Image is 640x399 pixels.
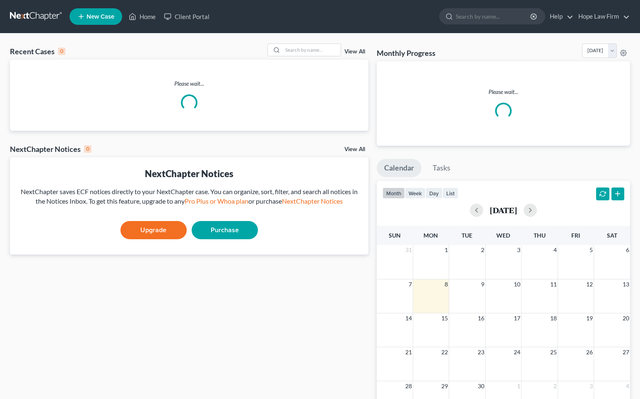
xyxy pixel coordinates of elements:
span: 27 [622,347,630,357]
div: 0 [58,48,65,55]
a: Calendar [377,159,421,177]
span: 22 [440,347,449,357]
input: Search by name... [283,44,341,56]
a: Purchase [192,221,258,239]
span: 30 [477,381,485,391]
p: Please wait... [383,88,624,96]
span: 1 [516,381,521,391]
span: New Case [87,14,114,20]
span: 20 [622,313,630,323]
button: day [426,187,443,199]
span: 28 [404,381,413,391]
span: 13 [622,279,630,289]
span: Mon [423,232,438,239]
span: Sat [607,232,617,239]
span: 29 [440,381,449,391]
a: Help [546,9,573,24]
span: 19 [585,313,594,323]
a: View All [344,49,365,55]
h2: [DATE] [490,206,517,214]
span: 6 [625,245,630,255]
span: 17 [513,313,521,323]
a: Tasks [425,159,458,177]
div: NextChapter saves ECF notices directly to your NextChapter case. You can organize, sort, filter, ... [17,187,362,206]
a: Pro Plus or Whoa plan [185,197,248,205]
span: Fri [571,232,580,239]
button: week [405,187,426,199]
span: Sun [389,232,401,239]
a: Home [125,9,160,24]
span: Thu [534,232,546,239]
span: 15 [440,313,449,323]
span: 25 [549,347,558,357]
span: 14 [404,313,413,323]
span: 31 [404,245,413,255]
span: Tue [462,232,472,239]
span: 3 [589,381,594,391]
span: 5 [589,245,594,255]
span: 23 [477,347,485,357]
p: Please wait... [10,79,368,88]
div: Recent Cases [10,46,65,56]
a: NextChapter Notices [282,197,343,205]
span: 7 [408,279,413,289]
button: month [383,187,405,199]
span: 26 [585,347,594,357]
input: Search by name... [456,9,532,24]
span: 21 [404,347,413,357]
span: 4 [553,245,558,255]
span: 9 [480,279,485,289]
a: View All [344,147,365,152]
span: 2 [553,381,558,391]
span: 10 [513,279,521,289]
span: 3 [516,245,521,255]
div: NextChapter Notices [17,167,362,180]
h3: Monthly Progress [377,48,435,58]
div: 0 [84,145,91,153]
span: 11 [549,279,558,289]
span: 16 [477,313,485,323]
span: 24 [513,347,521,357]
a: Hope Law Firm [574,9,630,24]
a: Upgrade [120,221,187,239]
span: 1 [444,245,449,255]
span: 2 [480,245,485,255]
span: 8 [444,279,449,289]
span: 4 [625,381,630,391]
span: 12 [585,279,594,289]
a: Client Portal [160,9,214,24]
span: 18 [549,313,558,323]
span: Wed [496,232,510,239]
div: NextChapter Notices [10,144,91,154]
button: list [443,187,458,199]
